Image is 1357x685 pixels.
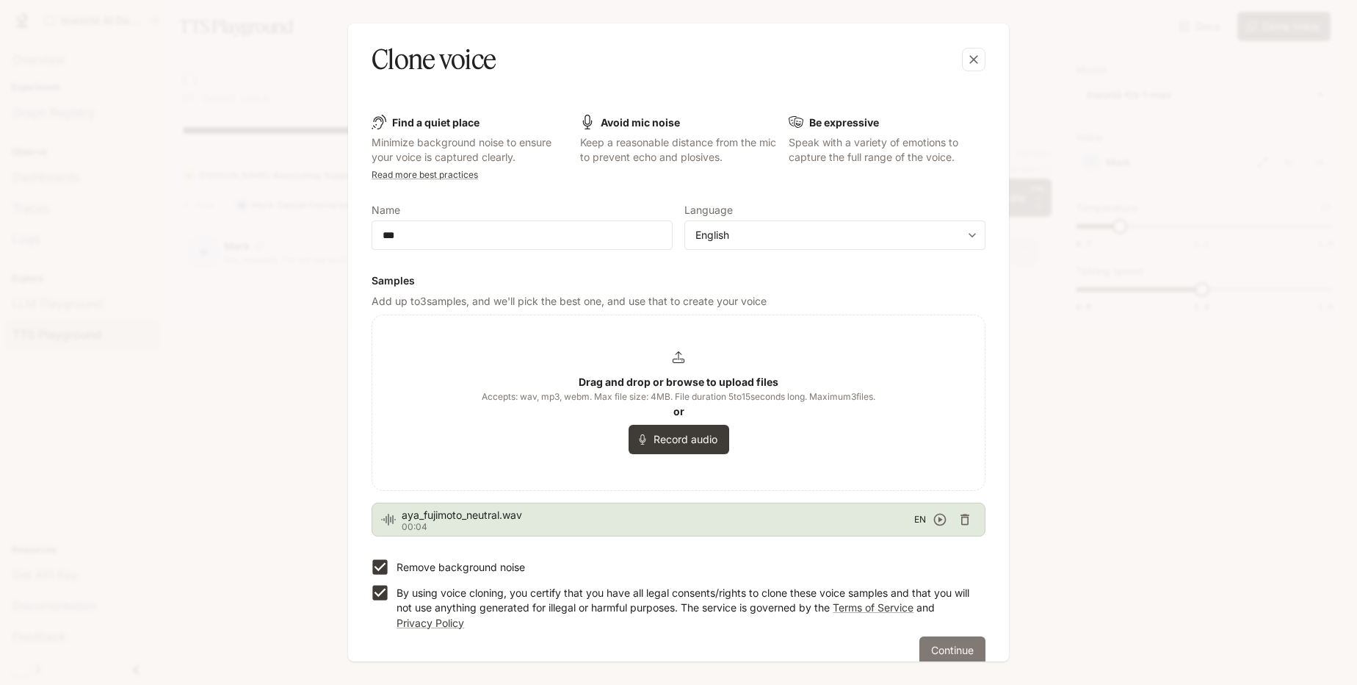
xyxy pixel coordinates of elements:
[482,390,875,404] span: Accepts: wav, mp3, webm. Max file size: 4MB. File duration 5 to 15 seconds long. Maximum 3 files.
[402,523,914,531] p: 00:04
[372,41,496,78] h5: Clone voice
[685,228,985,243] div: English
[372,135,568,165] p: Minimize background noise to ensure your voice is captured clearly.
[695,228,961,243] div: English
[397,617,464,629] a: Privacy Policy
[372,169,478,180] a: Read more best practices
[684,205,733,215] p: Language
[914,512,926,527] span: EN
[372,205,400,215] p: Name
[580,135,777,165] p: Keep a reasonable distance from the mic to prevent echo and plosives.
[629,425,729,454] button: Record audio
[601,116,680,129] b: Avoid mic noise
[789,135,985,165] p: Speak with a variety of emotions to capture the full range of the voice.
[372,273,985,288] h6: Samples
[809,116,879,129] b: Be expressive
[397,560,525,575] p: Remove background noise
[673,405,684,417] b: or
[579,376,778,388] b: Drag and drop or browse to upload files
[397,586,974,630] p: By using voice cloning, you certify that you have all legal consents/rights to clone these voice ...
[833,601,913,614] a: Terms of Service
[392,116,480,129] b: Find a quiet place
[919,636,985,666] button: Continue
[372,294,985,309] p: Add up to 3 samples, and we'll pick the best one, and use that to create your voice
[402,508,914,523] span: aya_fujimoto_neutral.wav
